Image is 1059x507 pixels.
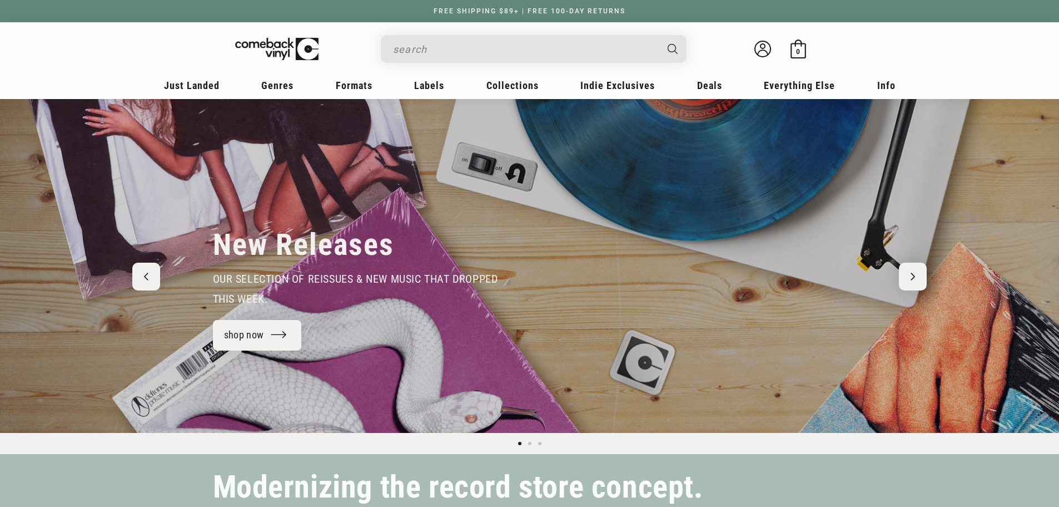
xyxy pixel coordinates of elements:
button: Load slide 2 of 3 [525,439,535,449]
a: shop now [213,320,302,351]
span: Everything Else [764,80,835,91]
input: search [393,38,657,61]
span: Indie Exclusives [580,80,655,91]
h2: Modernizing the record store concept. [213,474,703,500]
button: Load slide 3 of 3 [535,439,545,449]
span: Just Landed [164,80,220,91]
span: Formats [336,80,372,91]
span: Info [877,80,896,91]
div: Search [381,35,687,63]
a: FREE SHIPPING $89+ | FREE 100-DAY RETURNS [422,7,637,15]
span: 0 [796,47,800,56]
h2: New Releases [213,227,394,263]
button: Previous slide [132,263,160,291]
span: Genres [261,80,294,91]
span: Labels [414,80,444,91]
span: our selection of reissues & new music that dropped this week. [213,272,498,306]
span: Deals [697,80,722,91]
button: Load slide 1 of 3 [515,439,525,449]
button: Next slide [899,263,927,291]
button: Search [658,35,688,63]
span: Collections [486,80,539,91]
